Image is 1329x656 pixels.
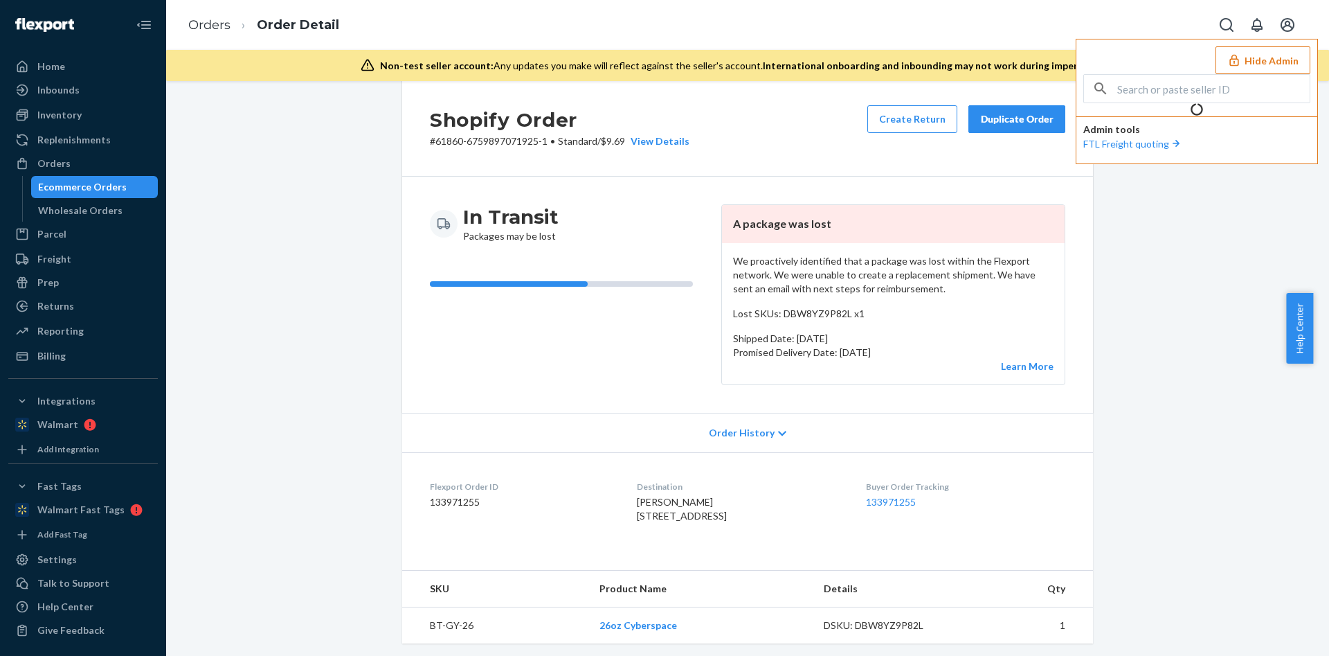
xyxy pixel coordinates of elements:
dt: Buyer Order Tracking [866,481,1065,493]
div: Inbounds [37,83,80,97]
div: Help Center [37,600,93,614]
img: Flexport logo [15,18,74,32]
span: • [550,135,555,147]
button: Fast Tags [8,475,158,497]
button: Hide Admin [1215,46,1310,74]
a: Walmart Fast Tags [8,499,158,521]
div: Give Feedback [37,623,105,637]
span: [PERSON_NAME] [STREET_ADDRESS] [637,496,727,522]
div: Settings [37,553,77,567]
p: # 61860-6759897071925-1 / $9.69 [430,134,689,148]
div: Freight [37,252,71,266]
button: Help Center [1286,293,1313,364]
div: Talk to Support [37,576,109,590]
a: Freight [8,248,158,270]
div: Prep [37,276,59,290]
td: 1 [965,607,1093,644]
th: Details [813,571,965,608]
div: Returns [37,299,74,313]
a: Walmart [8,414,158,436]
span: Order History [709,426,775,440]
p: Admin tools [1083,123,1310,136]
p: Promised Delivery Date: [DATE] [733,346,1054,360]
th: Qty [965,571,1093,608]
div: Home [37,60,65,73]
a: Settings [8,549,158,571]
button: Open notifications [1243,11,1271,39]
a: 26oz Cyberspace [599,619,677,631]
a: Inbounds [8,79,158,101]
a: Prep [8,272,158,294]
div: Orders [37,157,71,170]
div: Replenishments [37,133,111,147]
a: Learn More [1001,360,1054,372]
button: Integrations [8,390,158,412]
a: Wholesale Orders [31,200,159,222]
div: Integrations [37,394,96,408]
div: Duplicate Order [980,112,1054,126]
button: Close Navigation [130,11,158,39]
a: Add Integration [8,441,158,458]
a: Ecommerce Orders [31,176,159,198]
a: Returns [8,295,158,317]
a: Replenishments [8,129,158,151]
button: Open account menu [1274,11,1301,39]
td: BT-GY-26 [402,607,588,644]
a: 133971255 [866,496,916,508]
a: Inventory [8,104,158,126]
button: Duplicate Order [968,105,1065,133]
a: Billing [8,345,158,367]
div: Reporting [37,324,84,338]
a: Add Fast Tag [8,526,158,543]
div: Add Integration [37,443,99,455]
div: Walmart [37,418,78,432]
a: Help Center [8,596,158,618]
div: Wholesale Orders [38,204,123,218]
div: Any updates you make will reflect against the seller's account. [380,59,1121,73]
div: Inventory [37,108,82,122]
th: SKU [402,571,588,608]
header: A package was lost [722,205,1065,243]
h3: In Transit [463,204,559,229]
span: Standard [558,135,597,147]
div: Billing [37,349,66,363]
div: Walmart Fast Tags [37,503,125,517]
dt: Destination [637,481,843,493]
button: Open Search Box [1213,11,1240,39]
p: We proactively identified that a package was lost within the Flexport network. We were unable to ... [733,254,1054,296]
dt: Flexport Order ID [430,481,615,493]
a: Home [8,55,158,78]
div: Packages may be lost [463,204,559,243]
button: View Details [625,134,689,148]
div: Fast Tags [37,479,82,493]
h2: Shopify Order [430,105,689,134]
input: Search or paste seller ID [1117,75,1310,103]
a: FTL Freight quoting [1083,138,1183,150]
a: Parcel [8,223,158,245]
a: Talk to Support [8,572,158,594]
a: Order Detail [257,17,339,33]
ol: breadcrumbs [177,5,350,46]
div: DSKU: DBW8YZ9P82L [824,619,954,632]
span: International onboarding and inbounding may not work during impersonation. [763,60,1121,71]
a: Orders [188,17,230,33]
div: Add Fast Tag [37,529,87,540]
button: Create Return [867,105,957,133]
a: Orders [8,152,158,175]
div: Parcel [37,227,66,241]
button: Give Feedback [8,619,158,641]
a: Reporting [8,320,158,342]
p: Shipped Date: [DATE] [733,332,1054,346]
p: Lost SKUs: DBW8YZ9P82L x1 [733,307,1054,321]
span: Non-test seller account: [380,60,494,71]
div: Ecommerce Orders [38,180,127,194]
dd: 133971255 [430,495,615,509]
th: Product Name [588,571,813,608]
